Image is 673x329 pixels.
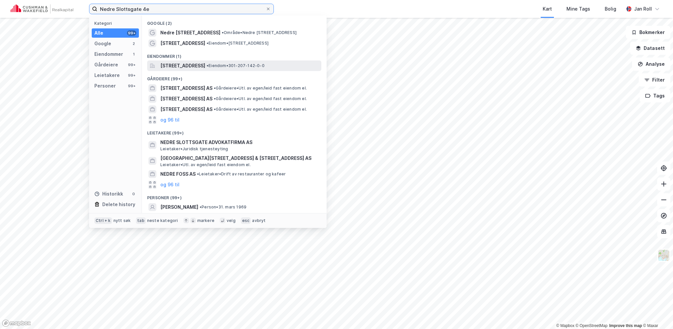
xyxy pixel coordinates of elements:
button: og 96 til [160,181,179,189]
span: • [214,96,216,101]
div: Delete history [102,201,135,208]
span: Eiendom • 301-207-142-0-0 [207,63,265,68]
span: • [200,204,202,209]
div: Personer (99+) [142,190,327,202]
div: Leietakere (99+) [142,125,327,137]
button: Analyse [632,57,670,71]
span: Område • Nedre [STREET_ADDRESS] [222,30,297,35]
div: Bolig [605,5,616,13]
button: Filter [639,73,670,87]
span: • [207,41,208,46]
div: Kategori [94,21,139,26]
div: Eiendommer [94,50,123,58]
div: 2 [131,41,136,46]
button: og 96 til [160,116,179,124]
span: [STREET_ADDRESS] AS [160,105,212,113]
div: Jan Roll [634,5,652,13]
div: avbryt [252,218,266,223]
span: [GEOGRAPHIC_DATA][STREET_ADDRESS] & [STREET_ADDRESS] AS [160,154,319,162]
span: Leietaker • Drift av restauranter og kafeer [197,171,286,177]
div: 99+ [127,83,136,89]
span: • [214,86,216,91]
div: 99+ [127,62,136,67]
div: Gårdeiere [94,61,118,69]
img: cushman-wakefield-realkapital-logo.202ea83816669bd177139c58696a8fa1.svg [11,4,73,14]
a: Mapbox [556,323,574,328]
div: Alle [94,29,103,37]
button: Tags [640,89,670,102]
div: Leietakere [94,71,120,79]
span: [STREET_ADDRESS] [160,62,205,70]
div: Google (2) [142,16,327,27]
span: Gårdeiere • Utl. av egen/leid fast eiendom el. [214,107,307,112]
span: NEDRE FOSS AS [160,170,196,178]
div: 0 [131,191,136,197]
div: velg [227,218,236,223]
span: [STREET_ADDRESS] AS [160,95,212,103]
div: 99+ [127,73,136,78]
div: markere [197,218,214,223]
span: [STREET_ADDRESS] [160,39,205,47]
span: NEDRE SLOTTSGATE ADVOKATFIRMA AS [160,138,319,146]
div: Ctrl + k [94,217,112,224]
span: Eiendom • [STREET_ADDRESS] [207,41,269,46]
span: [PERSON_NAME] [160,203,198,211]
div: Kart [543,5,552,13]
span: • [197,171,199,176]
div: neste kategori [147,218,178,223]
button: Bokmerker [626,26,670,39]
div: Eiendommer (1) [142,49,327,60]
div: Kontrollprogram for chat [640,297,673,329]
div: 99+ [127,30,136,36]
span: • [214,107,216,112]
span: Person • 31. mars 1969 [200,204,246,210]
div: 1 [131,52,136,57]
img: Z [657,249,670,262]
span: Gårdeiere • Utl. av egen/leid fast eiendom el. [214,96,307,101]
div: Gårdeiere (99+) [142,71,327,83]
a: OpenStreetMap [576,323,608,328]
span: • [222,30,224,35]
span: • [207,63,208,68]
div: Mine Tags [566,5,590,13]
div: Historikk [94,190,123,198]
iframe: Chat Widget [640,297,673,329]
span: Gårdeiere • Utl. av egen/leid fast eiendom el. [214,86,307,91]
span: Leietaker • Juridisk tjenesteyting [160,146,228,152]
a: Improve this map [609,323,642,328]
div: esc [241,217,251,224]
input: Søk på adresse, matrikkel, gårdeiere, leietakere eller personer [97,4,266,14]
div: tab [136,217,146,224]
a: Mapbox homepage [2,319,31,327]
span: [STREET_ADDRESS] AS [160,84,212,92]
button: Datasett [630,42,670,55]
div: nytt søk [113,218,131,223]
div: Personer [94,82,116,90]
span: Leietaker • Utl. av egen/leid fast eiendom el. [160,162,251,167]
div: Google [94,40,111,48]
span: Nedre [STREET_ADDRESS] [160,29,220,37]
